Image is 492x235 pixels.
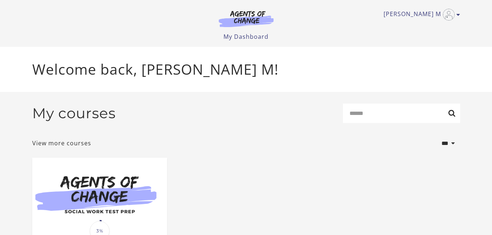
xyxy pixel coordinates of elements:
[384,9,456,20] a: Toggle menu
[211,10,281,27] img: Agents of Change Logo
[32,139,91,148] a: View more courses
[223,33,269,41] a: My Dashboard
[32,59,460,80] p: Welcome back, [PERSON_NAME] M!
[32,105,116,122] h2: My courses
